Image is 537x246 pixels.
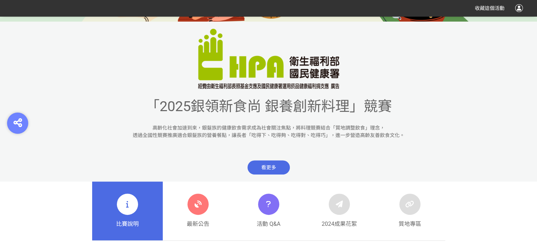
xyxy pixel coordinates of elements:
[233,182,304,240] a: 活動 Q&A
[247,160,290,175] span: 看更多
[304,182,375,240] a: 2024成果花絮
[92,182,163,240] a: 比賽說明
[198,29,339,89] img: 「2025銀領新食尚 銀養創新料理」競賽
[475,5,505,11] span: 收藏這個活動
[375,182,445,240] a: 質地專區
[187,220,209,228] span: 最新公告
[257,220,280,228] span: 活動 Q&A
[145,108,392,112] a: 「2025銀領新食尚 銀養創新料理」競賽
[145,98,392,115] span: 「2025銀領新食尚 銀養創新料理」競賽
[163,182,233,240] a: 最新公告
[116,220,139,228] span: 比賽說明
[399,220,421,228] span: 質地專區
[322,220,357,228] span: 2024成果花絮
